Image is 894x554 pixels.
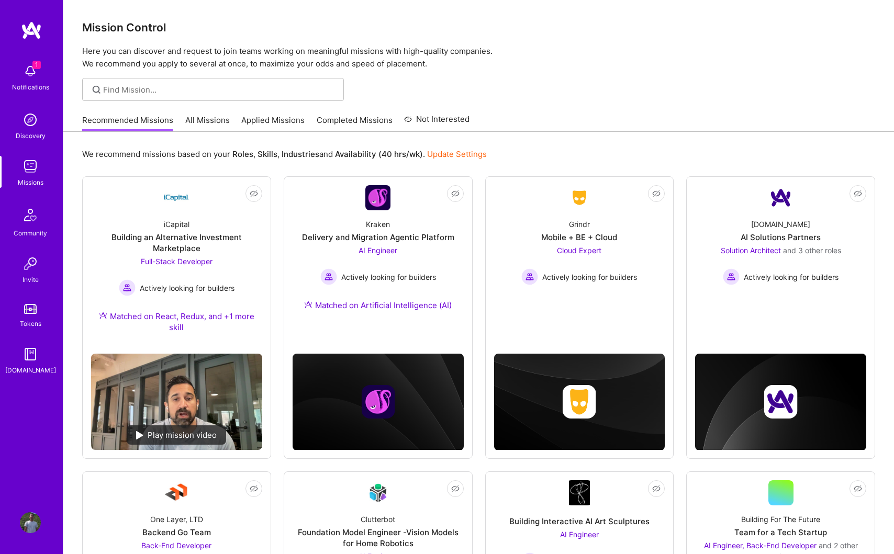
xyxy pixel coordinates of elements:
img: Actively looking for builders [521,268,538,285]
span: Actively looking for builders [744,272,839,282]
img: play [136,431,143,439]
img: discovery [20,109,41,130]
img: cover [695,354,866,450]
span: and 3 other roles [783,246,841,255]
i: icon EyeClosed [652,484,661,493]
div: Matched on React, Redux, and +1 more skill [91,311,262,333]
div: Tokens [20,318,41,329]
div: AI Solutions Partners [741,232,821,243]
img: Company Logo [768,185,794,210]
div: Building For The Future [741,514,820,525]
img: Ateam Purple Icon [99,311,107,320]
img: Company Logo [164,185,189,210]
img: No Mission [91,354,262,450]
i: icon EyeClosed [854,189,862,198]
span: Cloud Expert [557,246,601,255]
img: Company Logo [569,480,590,505]
div: Mobile + BE + Cloud [541,232,617,243]
span: Actively looking for builders [542,272,637,282]
div: [DOMAIN_NAME] [5,365,56,376]
img: Company logo [361,385,395,419]
div: Play mission video [127,425,226,445]
div: Foundation Model Engineer -Vision Models for Home Robotics [293,527,464,549]
a: Completed Missions [317,115,393,132]
b: Availability (40 hrs/wk) [335,149,423,159]
img: Company logo [764,385,798,419]
div: Matched on Artificial Intelligence (AI) [304,300,452,311]
i: icon SearchGrey [91,84,103,96]
div: Community [14,228,47,239]
a: Not Interested [404,113,470,132]
img: tokens [24,304,37,314]
i: icon EyeClosed [250,484,258,493]
img: Actively looking for builders [723,268,740,285]
span: Actively looking for builders [140,282,234,293]
div: Delivery and Migration Agentic Platform [302,232,454,243]
img: bell [20,61,41,82]
img: guide book [20,344,41,365]
a: Company Logo[DOMAIN_NAME]AI Solutions PartnersSolution Architect and 3 other rolesActively lookin... [695,185,866,313]
div: Backend Go Team [142,527,211,538]
img: Company Logo [567,188,592,207]
a: Applied Missions [241,115,305,132]
a: Company LogoiCapitalBuilding an Alternative Investment MarketplaceFull-Stack Developer Actively l... [91,185,262,345]
i: icon EyeClosed [451,484,460,493]
div: Clutterbot [361,514,395,525]
div: Grindr [569,219,590,230]
div: Team for a Tech Startup [734,527,827,538]
input: Find Mission... [103,84,336,95]
img: Community [18,202,43,228]
img: User Avatar [20,512,41,533]
span: AI Engineer [359,246,397,255]
div: Missions [18,177,43,188]
div: Invite [23,274,39,285]
p: We recommend missions based on your , , and . [82,149,487,160]
img: logo [21,21,42,40]
i: icon EyeClosed [250,189,258,198]
img: Ateam Purple Icon [304,300,312,309]
a: Company LogoKrakenDelivery and Migration Agentic PlatformAI Engineer Actively looking for builder... [293,185,464,323]
span: AI Engineer, Back-End Developer [704,541,817,550]
img: Invite [20,253,41,274]
img: Company Logo [365,185,390,210]
div: Building Interactive AI Art Sculptures [509,516,650,527]
img: cover [293,354,464,450]
a: Recommended Missions [82,115,173,132]
i: icon EyeClosed [652,189,661,198]
p: Here you can discover and request to join teams working on meaningful missions with high-quality ... [82,45,875,70]
div: Building an Alternative Investment Marketplace [91,232,262,254]
span: Solution Architect [721,246,781,255]
img: teamwork [20,156,41,177]
div: Discovery [16,130,46,141]
img: Company Logo [365,480,390,505]
span: Back-End Developer [141,541,211,550]
span: 1 [32,61,41,69]
a: All Missions [185,115,230,132]
a: Update Settings [427,149,487,159]
i: icon EyeClosed [451,189,460,198]
h3: Mission Control [82,21,875,34]
a: User Avatar [17,512,43,533]
b: Roles [232,149,253,159]
img: Company logo [563,385,596,419]
i: icon EyeClosed [854,484,862,493]
div: Kraken [366,219,390,230]
div: Notifications [12,82,49,93]
b: Skills [258,149,277,159]
div: One Layer, LTD [150,514,203,525]
span: Actively looking for builders [341,272,436,282]
div: [DOMAIN_NAME] [751,219,810,230]
img: Actively looking for builders [320,268,337,285]
span: AI Engineer [560,530,599,539]
span: Full-Stack Developer [141,257,213,266]
img: cover [494,354,665,450]
b: Industries [282,149,319,159]
div: iCapital [164,219,189,230]
img: Actively looking for builders [119,279,136,296]
a: Company LogoGrindrMobile + BE + CloudCloud Expert Actively looking for buildersActively looking f... [494,185,665,313]
img: Company Logo [164,480,189,505]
